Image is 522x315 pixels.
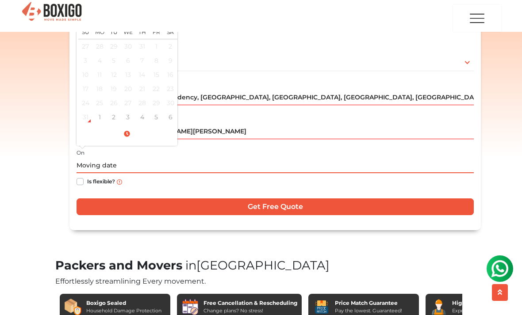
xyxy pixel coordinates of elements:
div: Price Match Guarantee [335,299,402,307]
input: Moving date [77,158,474,173]
a: Select Time [78,130,176,138]
span: [GEOGRAPHIC_DATA] [182,258,330,273]
input: Select Building or Nearest Landmark [77,124,474,139]
input: Get Free Quote [77,198,474,215]
img: info [117,179,122,185]
span: Effortlessly streamlining Every movement. [55,277,206,285]
div: Household Damage Protection [86,307,161,315]
label: On [77,149,84,157]
div: Change plans? No stress! [203,307,297,315]
span: in [185,258,196,273]
div: Pay the lowest. Guaranteed! [335,307,402,315]
h1: Packers and Movers [55,258,467,273]
div: 31 [79,110,92,124]
div: Free Cancellation & Rescheduling [203,299,297,307]
div: Boxigo Sealed [86,299,161,307]
label: Is flexible? [87,176,115,186]
img: menu [468,5,486,31]
button: scroll up [492,284,508,301]
img: Boxigo [21,1,83,23]
img: whatsapp-icon.svg [9,9,27,27]
input: Select Building or Nearest Landmark [77,90,474,105]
